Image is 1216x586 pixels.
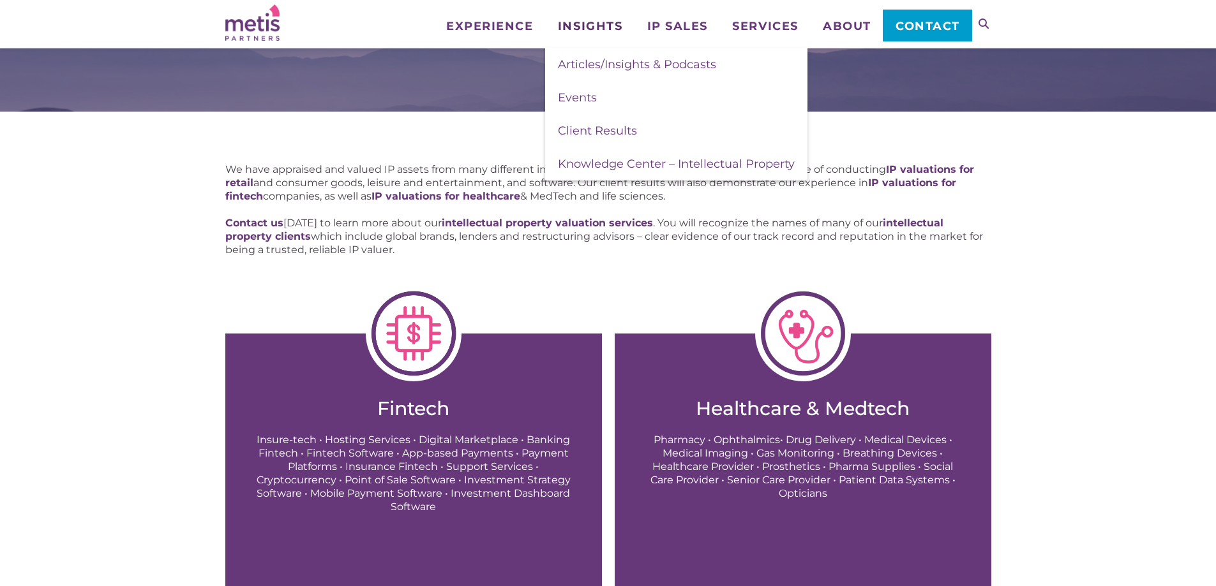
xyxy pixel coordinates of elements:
p: We have appraised and valued IP assets from many different industries and sectors. We have extens... [225,163,991,203]
h2: Healthcare & Medtech [640,397,966,420]
h2: Fintech [251,397,576,420]
p: [DATE] to learn more about our . You will recognize the names of many of our which include global... [225,216,991,256]
span: About [823,20,871,32]
a: Events [545,81,807,114]
a: Contact us [225,217,283,229]
a: Contact [883,10,972,41]
p: Insure-tech • Hosting Services • Digital Marketplace • Banking Fintech • Fintech Software • App-b... [251,433,576,513]
p: Pharmacy • Ophthalmics• Drug Delivery • Medical Devices • Medical Imaging • Gas Monitoring • Brea... [640,433,966,500]
span: Experience [446,20,533,32]
span: Insights [558,20,622,32]
a: intellectual property valuation services [442,217,653,229]
span: Services [732,20,798,32]
span: Articles/Insights & Podcasts [558,57,716,71]
span: Contact [896,20,960,32]
img: Metis Partners [225,4,280,41]
a: IP valuations for healthcare [372,190,520,202]
img: HealthcareMedTech-1-1024x1024.png [755,286,851,381]
a: Knowledge Center – Intellectual Property [545,147,807,180]
span: Knowledge Center – Intellectual Property [558,157,795,171]
img: Fintech.png [366,286,462,381]
span: Client Results [558,124,637,138]
span: IP Sales [647,20,708,32]
a: Client Results [545,114,807,147]
span: Events [558,91,597,105]
a: Articles/Insights & Podcasts [545,48,807,81]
